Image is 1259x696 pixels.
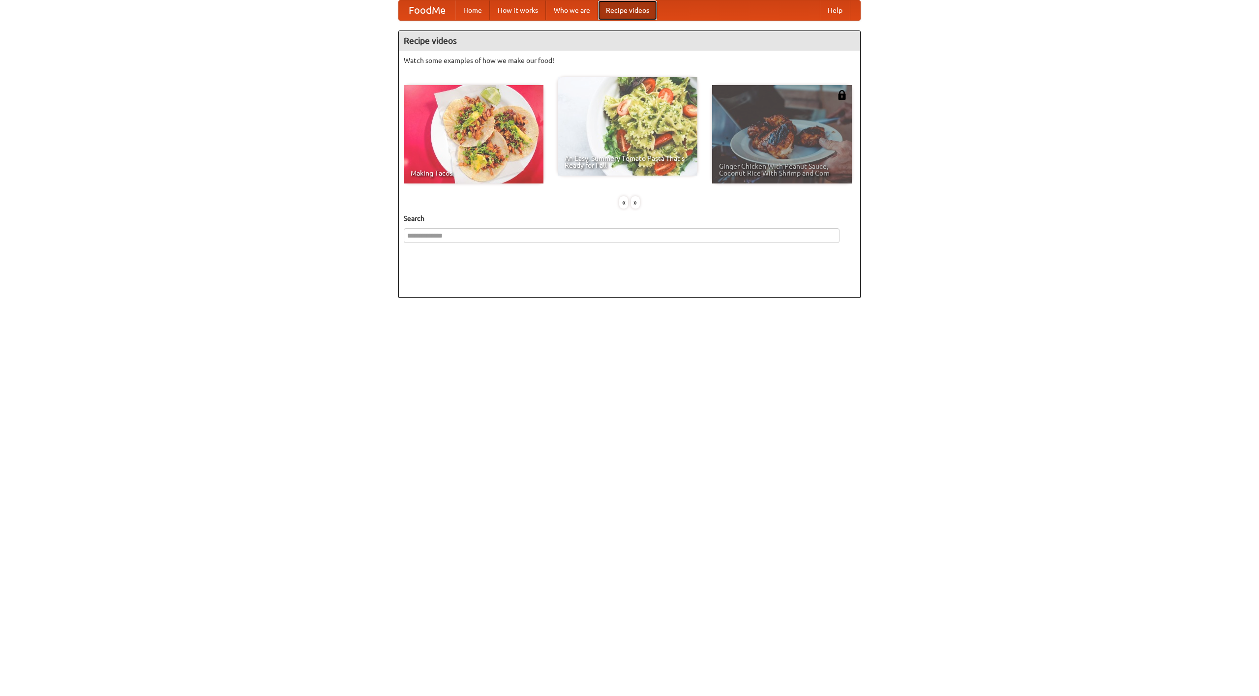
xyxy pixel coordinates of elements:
a: Who we are [546,0,598,20]
h5: Search [404,213,855,223]
a: How it works [490,0,546,20]
a: An Easy, Summery Tomato Pasta That's Ready for Fall [558,77,697,176]
span: Making Tacos [411,170,537,177]
p: Watch some examples of how we make our food! [404,56,855,65]
a: Help [820,0,850,20]
a: Making Tacos [404,85,543,183]
img: 483408.png [837,90,847,100]
h4: Recipe videos [399,31,860,51]
a: FoodMe [399,0,455,20]
a: Recipe videos [598,0,657,20]
div: « [619,196,628,209]
span: An Easy, Summery Tomato Pasta That's Ready for Fall [565,155,690,169]
div: » [631,196,640,209]
a: Home [455,0,490,20]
